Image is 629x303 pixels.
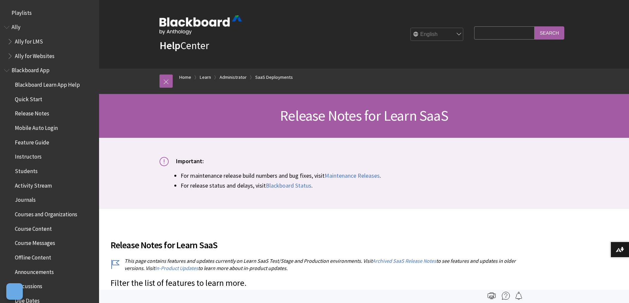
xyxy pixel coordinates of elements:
span: Important: [176,157,204,165]
span: Feature Guide [15,137,49,146]
a: In-Product Updates [155,265,198,272]
a: Blackboard Status [266,182,311,190]
nav: Book outline for Anthology Ally Help [4,22,95,62]
span: Release Notes for Learn SaaS [280,106,448,125]
a: Archived SaaS Release Notes [372,258,436,264]
li: For release status and delays, visit . [181,181,569,190]
a: HelpCenter [159,39,209,52]
span: Ally for LMS [15,36,43,45]
span: Offline Content [15,252,51,261]
strong: Help [159,39,180,52]
a: Home [179,73,191,81]
a: Maintenance Releases [325,172,380,180]
h2: Release Notes for Learn SaaS [111,230,520,252]
span: Discussions [15,281,42,289]
span: Blackboard App [12,65,50,74]
input: Search [535,26,564,39]
img: Print [488,292,496,300]
span: Students [15,166,38,174]
span: Journals [15,195,36,203]
select: Site Language Selector [411,28,464,41]
span: Ally for Websites [15,50,54,59]
span: Quick Start [15,94,42,103]
img: Blackboard by Anthology [159,15,242,35]
li: For maintenance release build numbers and bug fixes, visit . [181,171,569,180]
img: More help [502,292,510,300]
span: Course Messages [15,238,55,247]
span: Activity Stream [15,180,52,189]
span: Course Content [15,223,52,232]
a: Administrator [220,73,247,81]
a: SaaS Deployments [255,73,293,81]
img: Follow this page [515,292,523,300]
span: Mobile Auto Login [15,122,58,131]
a: Learn [200,73,211,81]
nav: Book outline for Playlists [4,7,95,18]
span: Ally [12,22,20,31]
span: Blackboard Learn App Help [15,79,80,88]
span: Release Notes [15,108,49,117]
p: Filter the list of features to learn more. [111,277,520,289]
span: Instructors [15,151,42,160]
span: Courses and Organizations [15,209,77,218]
span: Playlists [12,7,32,16]
span: Announcements [15,266,54,275]
button: Open Preferences [6,283,23,300]
p: This page contains features and updates currently on Learn SaaS Test/Stage and Production environ... [111,257,520,272]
